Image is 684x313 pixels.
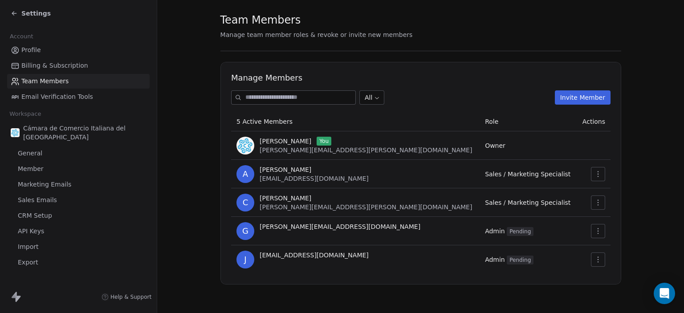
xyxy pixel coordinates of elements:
span: API Keys [18,227,44,236]
span: Team Members [21,77,69,86]
span: Settings [21,9,51,18]
span: Export [18,258,38,267]
span: Sales Emails [18,195,57,205]
span: [PERSON_NAME][EMAIL_ADDRESS][PERSON_NAME][DOMAIN_NAME] [260,203,472,211]
img: WhatsApp%20Image%202021-08-27%20at%2009.37.39.png [11,128,20,137]
span: [PERSON_NAME] [260,165,311,174]
span: Help & Support [110,293,151,301]
span: Sales / Marketing Specialist [485,171,570,178]
span: C [236,194,254,211]
span: Owner [485,142,505,149]
span: j [236,251,254,268]
span: [PERSON_NAME] [260,137,311,146]
span: Profile [21,45,41,55]
span: g [236,222,254,240]
span: Email Verification Tools [21,92,93,102]
img: WhatsApp%20Image%202021-08-27%20at%2009.37.39.png [236,137,254,154]
a: Profile [7,43,150,57]
span: [PERSON_NAME] [260,194,311,203]
span: Role [485,118,498,125]
span: Marketing Emails [18,180,71,189]
a: Team Members [7,74,150,89]
a: Settings [11,9,51,18]
a: Import [7,240,150,254]
span: Member [18,164,44,174]
span: General [18,149,42,158]
span: Team Members [220,13,301,27]
a: CRM Setup [7,208,150,223]
a: Billing & Subscription [7,58,150,73]
span: Sales / Marketing Specialist [485,199,570,206]
span: CRM Setup [18,211,52,220]
span: Workspace [6,107,45,121]
span: [PERSON_NAME][EMAIL_ADDRESS][DOMAIN_NAME] [260,222,420,231]
span: Actions [582,118,605,125]
span: Cámara de Comercio Italiana del [GEOGRAPHIC_DATA] [23,124,146,142]
a: Help & Support [102,293,151,301]
a: Sales Emails [7,193,150,207]
span: 5 Active Members [236,118,293,125]
span: Pending [507,256,533,264]
span: [PERSON_NAME][EMAIL_ADDRESS][PERSON_NAME][DOMAIN_NAME] [260,146,472,154]
span: Admin [485,256,533,263]
div: Open Intercom Messenger [654,283,675,304]
span: Account [6,30,37,43]
a: Marketing Emails [7,177,150,192]
a: Member [7,162,150,176]
a: Export [7,255,150,270]
a: Email Verification Tools [7,89,150,104]
h1: Manage Members [231,73,611,83]
span: Import [18,242,38,252]
a: API Keys [7,224,150,239]
span: [EMAIL_ADDRESS][DOMAIN_NAME] [260,251,369,260]
span: [EMAIL_ADDRESS][DOMAIN_NAME] [260,175,369,182]
span: Manage team member roles & revoke or invite new members [220,31,413,38]
span: A [236,165,254,183]
span: Billing & Subscription [21,61,88,70]
a: General [7,146,150,161]
span: You [317,137,331,146]
button: Invite Member [554,90,610,105]
span: Pending [507,227,533,236]
span: Admin [485,228,533,235]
